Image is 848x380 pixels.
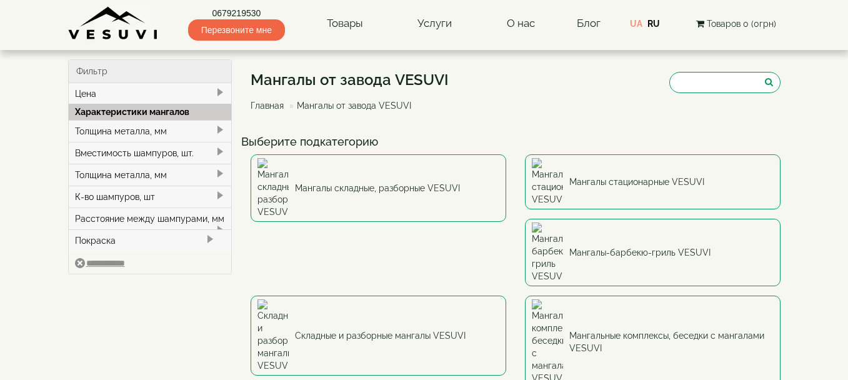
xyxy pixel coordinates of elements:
[69,142,232,164] div: Вместимость шампуров, шт.
[525,154,781,209] a: Мангалы стационарные VESUVI Мангалы стационарные VESUVI
[69,60,232,83] div: Фильтр
[188,7,285,19] a: 0679219530
[68,6,159,41] img: Завод VESUVI
[257,158,289,218] img: Мангалы складные, разборные VESUVI
[692,17,780,31] button: Товаров 0 (0грн)
[251,101,284,111] a: Главная
[69,83,232,104] div: Цена
[251,154,506,222] a: Мангалы складные, разборные VESUVI Мангалы складные, разборные VESUVI
[241,136,790,148] h4: Выберите подкатегорию
[188,19,285,41] span: Перезвоните мне
[525,219,781,286] a: Мангалы-барбекю-гриль VESUVI Мангалы-барбекю-гриль VESUVI
[69,229,232,251] div: Покраска
[251,72,449,88] h1: Мангалы от завода VESUVI
[532,158,563,206] img: Мангалы стационарные VESUVI
[630,19,642,29] a: UA
[69,164,232,186] div: Толщина металла, мм
[257,299,289,372] img: Складные и разборные мангалы VESUVI
[69,186,232,207] div: К-во шампуров, шт
[69,104,232,120] div: Характеристики мангалов
[577,17,601,29] a: Блог
[647,19,660,29] a: RU
[251,296,506,376] a: Складные и разборные мангалы VESUVI Складные и разборные мангалы VESUVI
[405,9,464,38] a: Услуги
[69,207,232,229] div: Расстояние между шампурами, мм
[494,9,547,38] a: О нас
[286,99,411,112] li: Мангалы от завода VESUVI
[69,120,232,142] div: Толщина металла, мм
[314,9,376,38] a: Товары
[707,19,776,29] span: Товаров 0 (0грн)
[532,222,563,282] img: Мангалы-барбекю-гриль VESUVI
